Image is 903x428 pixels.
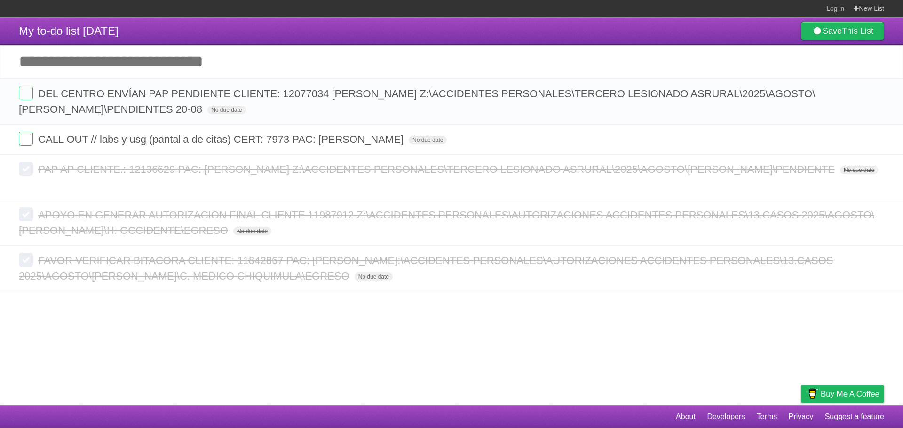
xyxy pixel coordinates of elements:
[19,253,33,267] label: Done
[233,227,271,235] span: No due date
[801,22,884,40] a: SaveThis List
[409,136,447,144] span: No due date
[19,255,833,282] span: FAVOR VERIFICAR BITACORA CLIENTE: 11842867 PAC: [PERSON_NAME]:\ACCIDENTES PERSONALES\AUTORIZACION...
[19,132,33,146] label: Done
[19,24,119,37] span: My to-do list [DATE]
[19,86,33,100] label: Done
[355,272,393,281] span: No due date
[19,207,33,221] label: Done
[806,386,818,402] img: Buy me a coffee
[676,408,696,426] a: About
[789,408,813,426] a: Privacy
[38,163,837,175] span: PAP AP CLIENTE.: 12136629 PAC: [PERSON_NAME] Z:\ACCIDENTES PERSONALES\TERCERO LESIONADO ASRURAL\2...
[821,386,879,402] span: Buy me a coffee
[19,209,874,236] span: APOYO EN GENERAR AUTORIZACION FINAL CLIENTE 11987912 Z:\ACCIDENTES PERSONALES\AUTORIZACIONES ACCI...
[707,408,745,426] a: Developers
[801,385,884,403] a: Buy me a coffee
[207,106,246,114] span: No due date
[757,408,777,426] a: Terms
[842,26,873,36] b: This List
[840,166,878,174] span: No due date
[19,162,33,176] label: Done
[38,133,406,145] span: CALL OUT // labs y usg (pantalla de citas) CERT: 7973 PAC: [PERSON_NAME]
[825,408,884,426] a: Suggest a feature
[19,88,815,115] span: DEL CENTRO ENVÍAN PAP PENDIENTE CLIENTE: 12077034 [PERSON_NAME] Z:\ACCIDENTES PERSONALES\TERCERO ...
